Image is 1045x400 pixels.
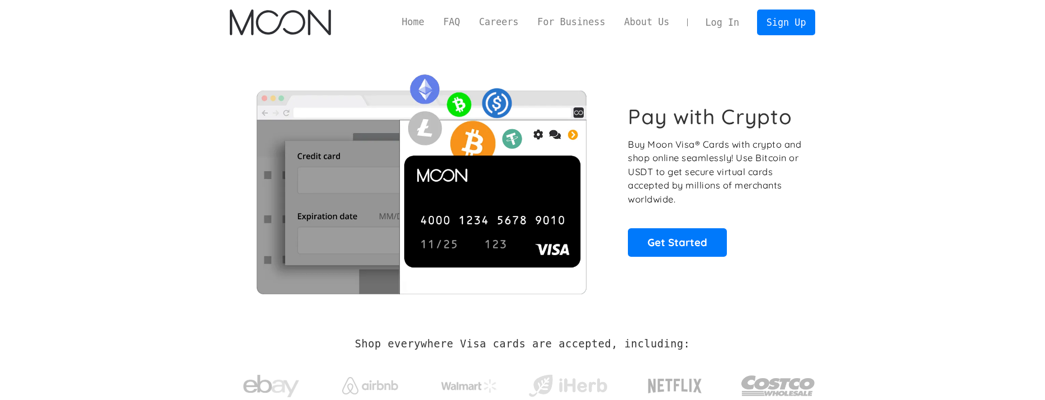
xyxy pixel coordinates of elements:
[230,10,331,35] a: home
[441,379,497,393] img: Walmart
[757,10,815,35] a: Sign Up
[328,366,412,400] a: Airbnb
[647,372,703,400] img: Netflix
[434,15,470,29] a: FAQ
[628,138,803,206] p: Buy Moon Visa® Cards with crypto and shop online seamlessly! Use Bitcoin or USDT to get secure vi...
[230,67,613,294] img: Moon Cards let you spend your crypto anywhere Visa is accepted.
[628,228,727,256] a: Get Started
[696,10,749,35] a: Log In
[614,15,679,29] a: About Us
[470,15,528,29] a: Careers
[628,104,792,129] h1: Pay with Crypto
[427,368,510,398] a: Walmart
[230,10,331,35] img: Moon Logo
[393,15,434,29] a: Home
[342,377,398,394] img: Airbnb
[355,338,690,350] h2: Shop everywhere Visa cards are accepted, including:
[528,15,614,29] a: For Business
